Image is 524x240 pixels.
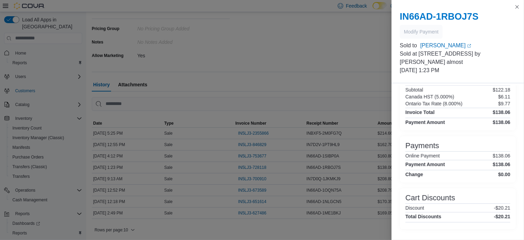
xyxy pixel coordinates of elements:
span: Modify Payment [404,28,438,35]
div: Sold to [400,41,419,50]
p: Sold at [STREET_ADDRESS] by [PERSON_NAME] almost [400,50,516,66]
h2: IN66AD-1RBOJ7S [400,11,516,22]
h4: Payment Amount [405,162,445,167]
h6: Ontario Tax Rate (8.000%) [405,101,463,106]
h3: Payments [405,142,439,150]
h4: $138.06 [493,119,510,125]
h4: -$20.21 [494,214,510,219]
button: Modify Payment [400,25,443,39]
h6: Online Payment [405,153,440,159]
h4: $138.06 [493,109,510,115]
h4: $138.06 [493,162,510,167]
a: [PERSON_NAME]External link [420,41,516,50]
h4: Change [405,172,423,177]
p: [DATE] 1:23 PM [400,66,516,75]
h4: Payment Amount [405,119,445,125]
h4: Total Discounts [405,214,441,219]
p: $9.77 [498,101,510,106]
p: -$20.21 [494,205,510,211]
h3: Cart Discounts [405,194,455,202]
h6: Subtotal [405,87,423,93]
h4: $0.00 [498,172,510,177]
p: $122.18 [493,87,510,93]
svg: External link [467,44,471,48]
button: Close this dialog [513,3,521,11]
h6: Canada HST (5.000%) [405,94,454,99]
h6: Discount [405,205,424,211]
p: $6.11 [498,94,510,99]
p: $138.06 [493,153,510,159]
h4: Invoice Total [405,109,435,115]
